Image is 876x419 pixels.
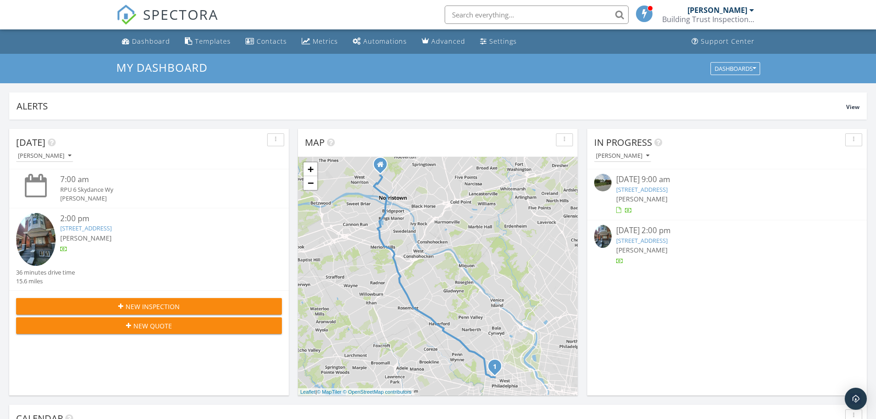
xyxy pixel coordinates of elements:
[594,174,612,191] img: streetview
[594,174,860,215] a: [DATE] 9:00 am [STREET_ADDRESS] [PERSON_NAME]
[495,366,500,372] div: 550 N 58th St , Philadelphia, PA 19131
[662,15,754,24] div: Building Trust Inspections, LLC
[594,225,860,266] a: [DATE] 2:00 pm [STREET_ADDRESS] [PERSON_NAME]
[16,213,282,286] a: 2:00 pm [STREET_ADDRESS] [PERSON_NAME] 36 minutes drive time 15.6 miles
[476,33,521,50] a: Settings
[845,388,867,410] div: Open Intercom Messenger
[60,213,260,224] div: 2:00 pm
[363,37,407,46] div: Automations
[60,224,112,232] a: [STREET_ADDRESS]
[701,37,755,46] div: Support Center
[195,37,231,46] div: Templates
[116,12,218,32] a: SPECTORA
[181,33,235,50] a: Templates
[60,194,260,203] div: [PERSON_NAME]
[343,389,412,395] a: © OpenStreetMap contributors
[431,37,465,46] div: Advanced
[418,33,469,50] a: Advanced
[16,213,56,266] img: 9168719%2Freports%2F90f20ae7-2b64-4379-a469-830d541d8f2b%2Fcover_photos%2FWEPKue5pGbwg5G96yDvE%2F...
[493,364,497,370] i: 1
[132,37,170,46] div: Dashboard
[594,136,652,149] span: In Progress
[257,37,287,46] div: Contacts
[16,298,282,315] button: New Inspection
[305,136,325,149] span: Map
[303,162,317,176] a: Zoom in
[846,103,859,111] span: View
[489,37,517,46] div: Settings
[715,65,756,72] div: Dashboards
[303,176,317,190] a: Zoom out
[616,225,838,236] div: [DATE] 2:00 pm
[16,277,75,286] div: 15.6 miles
[298,388,414,396] div: |
[710,62,760,75] button: Dashboards
[687,6,747,15] div: [PERSON_NAME]
[317,389,342,395] a: © MapTiler
[616,174,838,185] div: [DATE] 9:00 am
[16,317,282,334] button: New Quote
[16,268,75,277] div: 36 minutes drive time
[380,164,386,170] div: 1004 Montgomery Ave, Norristown Pennsylvania 19403
[17,100,846,112] div: Alerts
[60,185,260,194] div: RPU 6 Skydance Wy
[349,33,411,50] a: Automations (Basic)
[616,236,668,245] a: [STREET_ADDRESS]
[60,174,260,185] div: 7:00 am
[616,246,668,254] span: [PERSON_NAME]
[60,234,112,242] span: [PERSON_NAME]
[300,389,315,395] a: Leaflet
[242,33,291,50] a: Contacts
[143,5,218,24] span: SPECTORA
[688,33,758,50] a: Support Center
[616,195,668,203] span: [PERSON_NAME]
[616,185,668,194] a: [STREET_ADDRESS]
[594,225,612,248] img: 9168719%2Freports%2F90f20ae7-2b64-4379-a469-830d541d8f2b%2Fcover_photos%2FWEPKue5pGbwg5G96yDvE%2F...
[116,5,137,25] img: The Best Home Inspection Software - Spectora
[116,60,207,75] span: My Dashboard
[596,153,649,159] div: [PERSON_NAME]
[298,33,342,50] a: Metrics
[445,6,629,24] input: Search everything...
[16,150,73,162] button: [PERSON_NAME]
[313,37,338,46] div: Metrics
[133,321,172,331] span: New Quote
[118,33,174,50] a: Dashboard
[126,302,180,311] span: New Inspection
[18,153,71,159] div: [PERSON_NAME]
[594,150,651,162] button: [PERSON_NAME]
[16,136,46,149] span: [DATE]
